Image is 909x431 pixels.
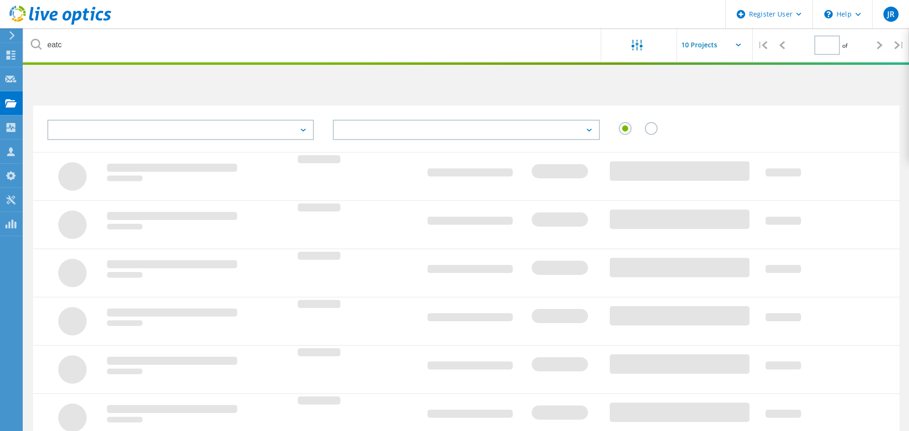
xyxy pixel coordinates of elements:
a: Live Optics Dashboard [9,20,111,26]
input: undefined [24,28,602,62]
span: JR [887,10,894,18]
div: | [890,28,909,62]
div: | [753,28,772,62]
svg: \n [824,10,833,18]
span: of [842,42,847,50]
